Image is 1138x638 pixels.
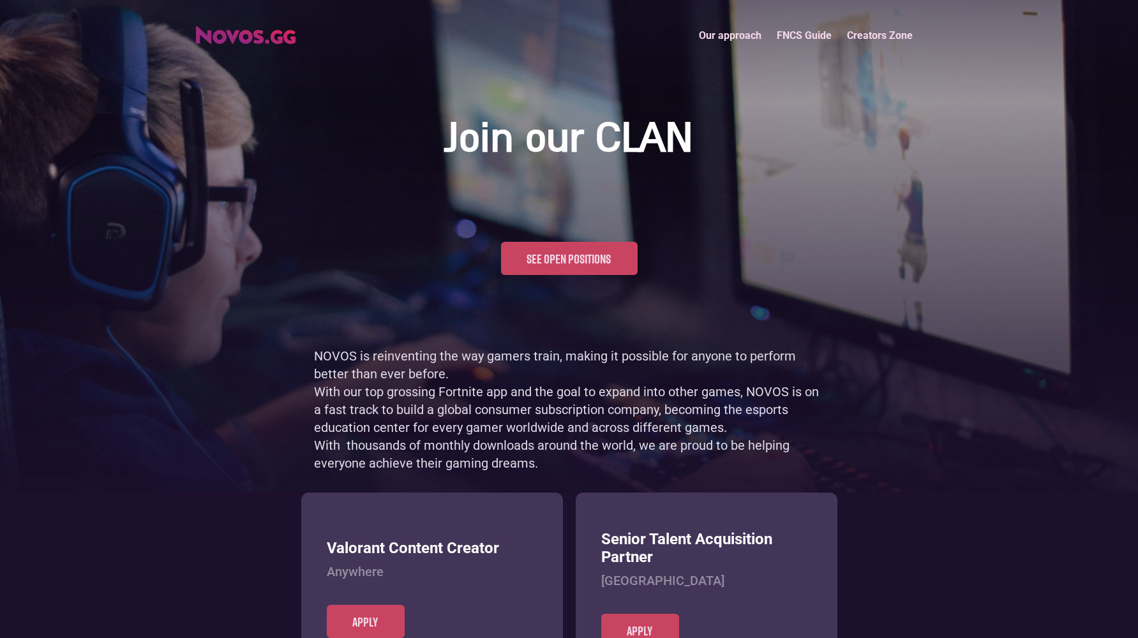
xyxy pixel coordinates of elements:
h4: Anywhere [327,564,537,579]
a: See open positions [501,242,638,275]
a: Apply [327,605,405,638]
h1: Join our CLAN [445,115,693,165]
h4: [GEOGRAPHIC_DATA] [601,573,812,588]
a: Our approach [691,22,769,49]
h3: Valorant Content Creator [327,539,537,558]
a: Valorant Content CreatorAnywhere [327,539,537,605]
h3: Senior Talent Acquisition Partner [601,530,812,567]
a: Creators Zone [839,22,920,49]
a: Senior Talent Acquisition Partner[GEOGRAPHIC_DATA] [601,530,812,614]
p: NOVOS is reinventing the way gamers train, making it possible for anyone to perform better than e... [314,347,825,472]
a: FNCS Guide [769,22,839,49]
